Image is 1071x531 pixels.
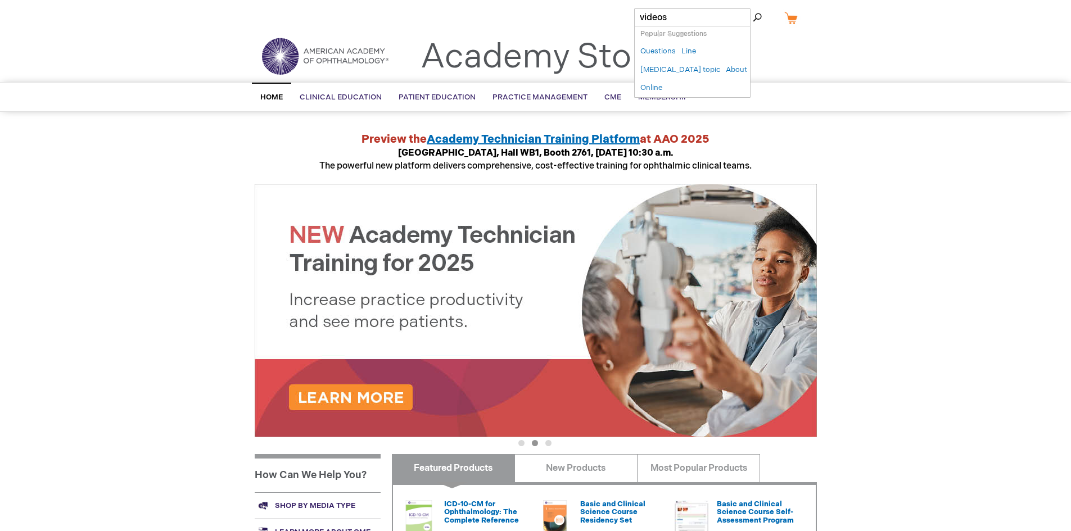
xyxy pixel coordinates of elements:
button: 2 of 3 [532,440,538,446]
span: Clinical Education [300,93,382,102]
a: [MEDICAL_DATA] topic [640,65,720,75]
a: Academy Store [421,37,663,78]
strong: [GEOGRAPHIC_DATA], Hall WB1, Booth 2761, [DATE] 10:30 a.m. [398,148,674,158]
a: Online [640,83,662,93]
a: New Products [514,454,638,482]
span: Popular Suggestions [640,30,707,38]
input: Name, # or keyword [634,8,751,26]
span: Home [260,93,283,102]
span: The powerful new platform delivers comprehensive, cost-effective training for ophthalmic clinical... [319,148,752,171]
span: Practice Management [492,93,588,102]
button: 3 of 3 [545,440,552,446]
a: Most Popular Products [637,454,760,482]
a: Featured Products [392,454,515,482]
strong: Preview the at AAO 2025 [361,133,710,146]
span: Search [724,6,766,28]
a: ICD-10-CM for Ophthalmology: The Complete Reference [444,500,519,525]
a: Basic and Clinical Science Course Self-Assessment Program [717,500,794,525]
a: Shop by media type [255,492,381,519]
a: Academy Technician Training Platform [427,133,640,146]
span: CME [604,93,621,102]
a: Questions [640,46,676,57]
a: About [726,65,747,75]
a: Basic and Clinical Science Course Residency Set [580,500,645,525]
span: Patient Education [399,93,476,102]
button: 1 of 3 [518,440,525,446]
a: Line [681,46,696,57]
h1: How Can We Help You? [255,454,381,492]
